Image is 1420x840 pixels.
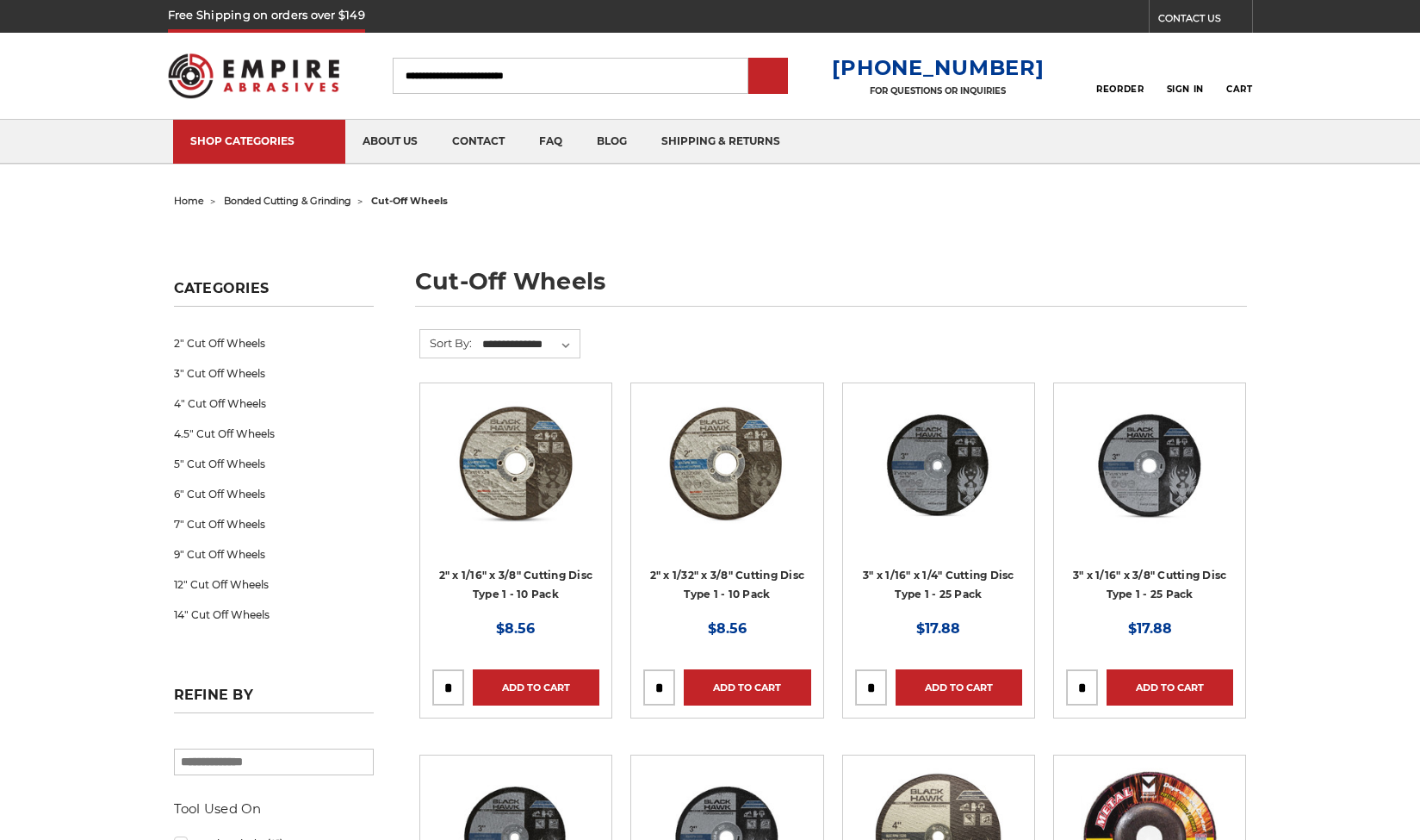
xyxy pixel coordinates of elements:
span: $8.56 [496,620,535,637]
a: home [174,195,204,207]
a: blog [580,120,644,164]
a: 9" Cut Off Wheels [174,539,374,569]
a: 7" Cut Off Wheels [174,509,374,539]
a: about us [345,120,435,164]
img: 2" x 1/32" x 3/8" Cut Off Wheel [658,395,796,533]
span: $8.56 [708,620,747,637]
a: 4" Cut Off Wheels [174,389,374,419]
a: Reorder [1096,57,1144,94]
h5: Categories [174,280,374,307]
a: Add to Cart [473,669,599,706]
span: Reorder [1096,84,1144,95]
a: Cart [1226,57,1252,95]
a: 4.5" Cut Off Wheels [174,419,374,449]
select: Sort By: [480,332,580,358]
a: 6" Cut Off Wheels [174,479,374,509]
a: contact [435,120,522,164]
a: Add to Cart [1107,669,1233,706]
a: 3" x 1/16" x 1/4" Cutting Disc Type 1 - 25 Pack [863,569,1014,601]
a: 3” x .0625” x 1/4” Die Grinder Cut-Off Wheels by Black Hawk Abrasives [855,395,1022,563]
img: 3” x .0625” x 1/4” Die Grinder Cut-Off Wheels by Black Hawk Abrasives [870,395,1008,533]
a: 2" x 1/16" x 3/8" Cutting Disc Type 1 - 10 Pack [439,569,593,601]
a: CONTACT US [1158,9,1252,33]
span: $17.88 [1128,620,1172,637]
div: SHOP CATEGORIES [190,134,328,147]
h1: cut-off wheels [415,270,1247,307]
a: 2" Cut Off Wheels [174,328,374,358]
img: Empire Abrasives [168,42,340,109]
a: 12" Cut Off Wheels [174,569,374,600]
a: 5" Cut Off Wheels [174,449,374,479]
p: FOR QUESTIONS OR INQUIRIES [832,85,1044,96]
a: shipping & returns [644,120,797,164]
span: cut-off wheels [371,195,448,207]
a: faq [522,120,580,164]
a: Add to Cart [896,669,1022,706]
span: $17.88 [916,620,960,637]
a: bonded cutting & grinding [224,195,351,207]
a: 2" x 1/32" x 3/8" Cutting Disc Type 1 - 10 Pack [650,569,805,601]
span: Cart [1226,84,1252,95]
h5: Tool Used On [174,799,374,819]
a: 14" Cut Off Wheels [174,600,374,630]
a: 3" Cut Off Wheels [174,358,374,389]
a: Add to Cart [684,669,810,706]
a: 3" x 1/16" x 3/8" Cutting Disc [1066,395,1233,563]
a: [PHONE_NUMBER] [832,55,1044,80]
img: 3" x 1/16" x 3/8" Cutting Disc [1081,395,1218,533]
a: 2" x 1/32" x 3/8" Cut Off Wheel [643,395,810,563]
a: 3" x 1/16" x 3/8" Cutting Disc Type 1 - 25 Pack [1073,569,1227,601]
img: 2" x 1/16" x 3/8" Cut Off Wheel [447,395,585,533]
span: Sign In [1167,84,1204,95]
label: Sort By: [420,330,472,356]
input: Submit [751,59,785,94]
a: 2" x 1/16" x 3/8" Cut Off Wheel [432,395,599,563]
h5: Refine by [174,687,374,713]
